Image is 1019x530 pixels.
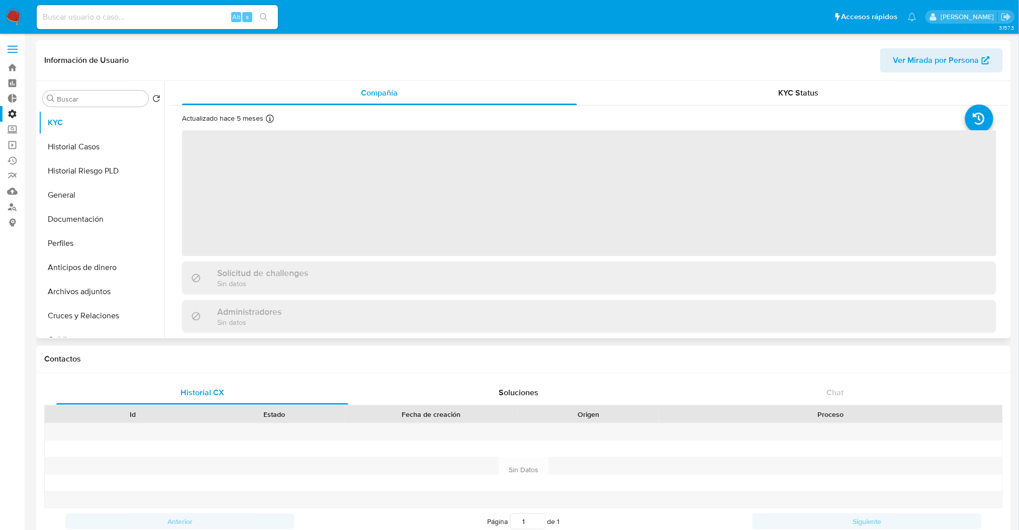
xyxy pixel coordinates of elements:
div: Estado [211,409,338,419]
p: Sin datos [217,279,308,288]
button: Ver Mirada por Persona [880,48,1003,72]
span: Historial CX [180,387,224,398]
span: Alt [232,12,240,22]
button: Anterior [65,513,295,529]
button: Créditos [39,328,164,352]
button: Historial Riesgo PLD [39,159,164,183]
div: Fecha de creación [352,409,511,419]
span: KYC Status [779,87,819,99]
span: Chat [826,387,844,398]
button: search-icon [253,10,274,24]
button: Volver al orden por defecto [152,95,160,106]
p: Sin datos [217,317,282,327]
button: Siguiente [753,513,982,529]
button: General [39,183,164,207]
div: Solicitud de challengesSin datos [182,261,996,294]
button: Archivos adjuntos [39,280,164,304]
p: santiago.sgreco@mercadolibre.com [941,12,997,22]
div: Origen [525,409,652,419]
input: Buscar usuario o caso... [37,11,278,24]
span: Ver Mirada por Persona [893,48,979,72]
span: Soluciones [499,387,538,398]
a: Notificaciones [908,13,916,21]
input: Buscar [57,95,144,104]
h1: Información de Usuario [44,55,129,65]
button: Anticipos de dinero [39,255,164,280]
button: Perfiles [39,231,164,255]
h1: Contactos [44,354,1003,364]
span: Accesos rápidos [842,12,898,22]
a: Salir [1001,12,1011,22]
p: Actualizado hace 5 meses [182,114,263,123]
button: Buscar [47,95,55,103]
span: s [246,12,249,22]
span: Compañía [361,87,398,99]
button: KYC [39,111,164,135]
span: Página de [488,513,560,529]
button: Documentación [39,207,164,231]
h3: Solicitud de challenges [217,268,308,279]
button: Cruces y Relaciones [39,304,164,328]
span: 1 [558,516,560,526]
button: Historial Casos [39,135,164,159]
div: Proceso [666,409,995,419]
h3: Administradores [217,306,282,317]
div: Id [69,409,197,419]
span: ‌ [182,130,996,256]
div: AdministradoresSin datos [182,300,996,333]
